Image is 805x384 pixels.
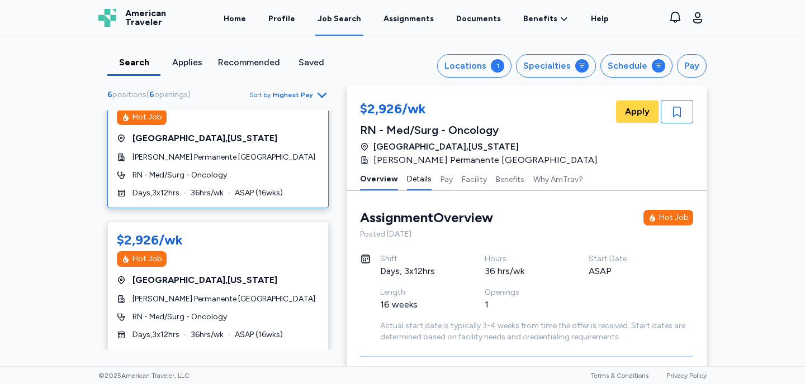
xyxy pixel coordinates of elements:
div: Job Search [318,13,361,25]
button: Sort byHighest Pay [249,88,329,102]
button: Why AmTrav? [533,167,583,190]
div: ( ) [107,89,195,100]
a: Benefits [523,13,569,25]
span: 36 hrs/wk [191,329,224,340]
button: Benefits [496,167,524,190]
span: 6 [107,90,112,99]
div: Applies [165,56,209,69]
span: [GEOGRAPHIC_DATA] , [US_STATE] [373,140,519,153]
span: Benefits [523,13,557,25]
span: [PERSON_NAME] Permanente [GEOGRAPHIC_DATA] [132,152,315,163]
span: [PERSON_NAME] Permanente [GEOGRAPHIC_DATA] [132,294,315,305]
div: Openings [485,287,562,298]
button: Pay [441,167,453,190]
span: ASAP ( 16 wks) [235,329,283,340]
div: Schedule [608,59,647,73]
button: Overview [360,167,398,190]
span: ASAP ( 16 wks) [235,188,283,199]
a: Terms & Conditions [591,372,648,380]
span: positions [112,90,146,99]
div: ASAP [589,265,666,278]
div: $2,926/wk [117,231,183,249]
span: Days , 3 x 12 hrs [132,188,179,199]
span: [GEOGRAPHIC_DATA] , [US_STATE] [132,132,277,145]
span: Apply [625,105,650,118]
div: Hot Job [132,253,162,265]
button: Locations1 [437,54,512,78]
a: Privacy Policy [666,372,707,380]
span: 36 hrs/wk [191,188,224,199]
button: Schedule [600,54,673,78]
div: 36 hrs/wk [485,265,562,278]
span: Sort by [249,90,271,99]
div: RN - Med/Surg - Oncology [360,122,604,138]
button: Facility [462,167,487,190]
span: American Traveler [125,9,166,27]
div: Locations [444,59,486,73]
button: Details [407,167,432,190]
div: Start Date [589,253,666,265]
div: Hot Job [659,212,689,223]
span: RN - Med/Surg - Oncology [132,311,227,323]
span: openings [154,90,188,99]
button: Specialties [516,54,596,78]
a: Job Search [315,1,363,36]
div: Actual start date is typically 3-4 weeks from time the offer is received. Start dates are determi... [380,320,693,343]
div: Recommended [218,56,280,69]
div: Assignment Overview [360,209,493,227]
div: 1 [491,59,504,73]
span: Highest Pay [273,90,313,99]
div: Length [380,287,458,298]
button: Apply [616,100,659,123]
div: $2,926/wk [360,100,604,120]
button: Pay [677,54,707,78]
div: Hours [485,253,562,265]
span: RN - Med/Surg - Oncology [132,170,227,181]
span: [GEOGRAPHIC_DATA] , [US_STATE] [132,273,277,287]
span: [PERSON_NAME] Permanente [GEOGRAPHIC_DATA] [373,153,598,167]
div: Search [112,56,156,69]
div: Posted [DATE] [360,229,693,240]
div: Days, 3x12hrs [380,265,458,278]
div: Shift [380,253,458,265]
img: Logo [98,9,116,27]
span: Days , 3 x 12 hrs [132,329,179,340]
div: Pay [684,59,699,73]
div: Specialties [523,59,571,73]
span: 6 [149,90,154,99]
div: 16 weeks [380,298,458,311]
div: 1 [485,298,562,311]
div: Hot Job [132,112,162,123]
div: Saved [289,56,333,69]
span: © 2025 American Traveler, LLC [98,371,190,380]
